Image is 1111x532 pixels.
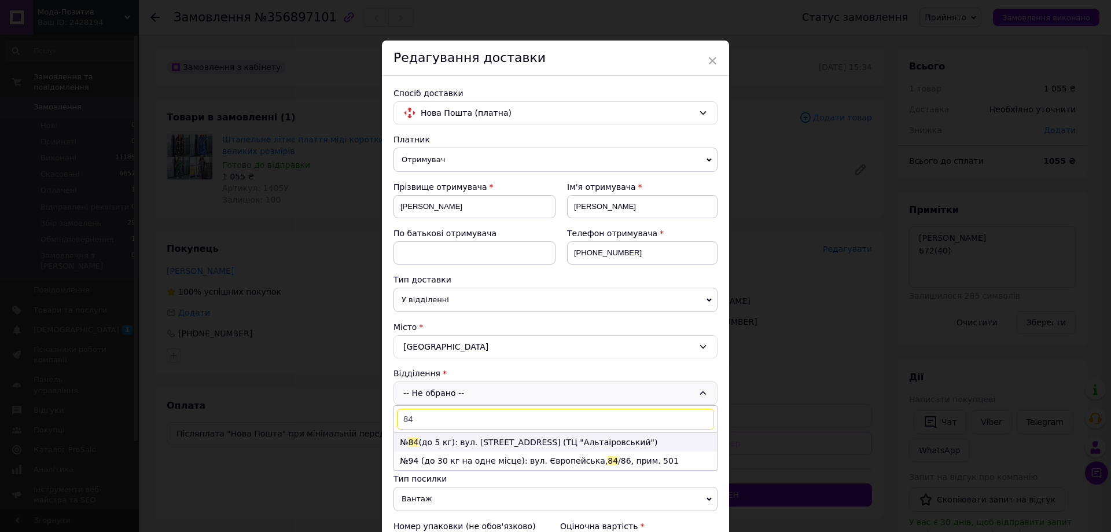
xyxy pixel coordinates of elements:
div: Номер упаковки (не обов'язково) [393,520,551,532]
span: По батькові отримувача [393,229,496,238]
span: 84 [409,438,419,447]
div: Місто [393,321,718,333]
div: [GEOGRAPHIC_DATA] [393,335,718,358]
div: -- Не обрано -- [393,381,718,405]
span: У відділенні [393,288,718,312]
div: Редагування доставки [382,41,729,76]
div: Спосіб доставки [393,87,718,99]
li: № (до 5 кг): вул. [STREET_ADDRESS] (ТЦ "Альтаіровський") [394,433,717,452]
input: +380 [567,241,718,265]
span: Тип посилки [393,474,447,483]
span: Нова Пошта (платна) [421,107,694,119]
span: Тип доставки [393,275,451,284]
span: Платник [393,135,430,144]
span: Прізвище отримувача [393,182,487,192]
span: × [707,51,718,71]
span: Ім'я отримувача [567,182,636,192]
div: Оціночна вартість [560,520,718,532]
div: Відділення [393,368,718,379]
span: Вантаж [393,487,718,511]
input: Знайти [397,409,714,430]
span: 84 [608,456,618,465]
span: Телефон отримувача [567,229,657,238]
span: Отримувач [393,148,718,172]
li: №94 (до 30 кг на одне місце): вул. Європейська, /86, прим. 501 [394,452,717,470]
